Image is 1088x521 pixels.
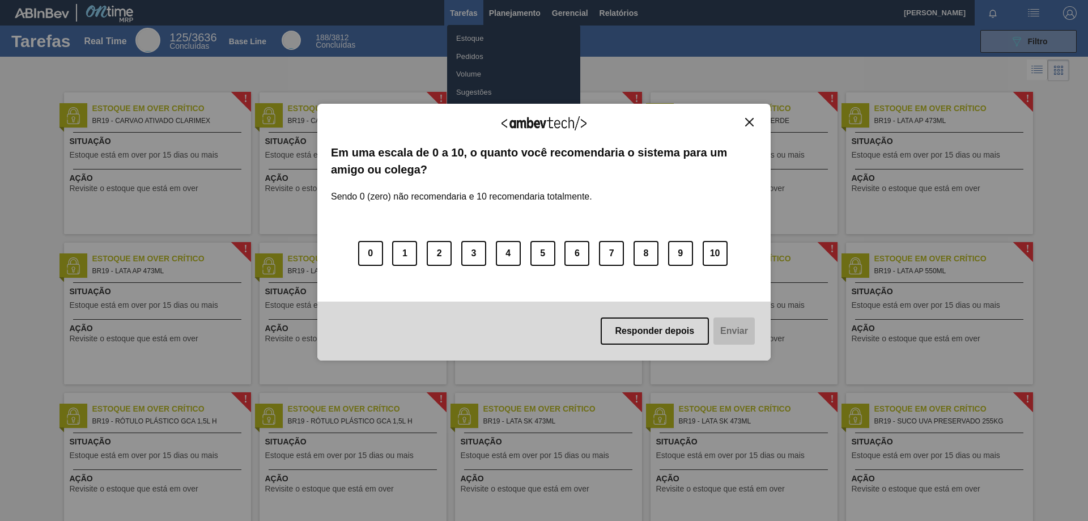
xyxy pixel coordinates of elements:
label: Em uma escala de 0 a 10, o quanto você recomendaria o sistema para um amigo ou colega? [331,144,757,179]
button: 6 [564,241,589,266]
button: Responder depois [601,317,709,345]
button: 9 [668,241,693,266]
button: 1 [392,241,417,266]
button: 0 [358,241,383,266]
button: 3 [461,241,486,266]
label: Sendo 0 (zero) não recomendaria e 10 recomendaria totalmente. [331,178,592,202]
button: 4 [496,241,521,266]
img: Close [745,118,754,126]
button: Close [742,117,757,127]
button: 5 [530,241,555,266]
button: 2 [427,241,452,266]
button: 10 [703,241,728,266]
button: 8 [634,241,658,266]
button: 7 [599,241,624,266]
img: Logo Ambevtech [501,116,586,130]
